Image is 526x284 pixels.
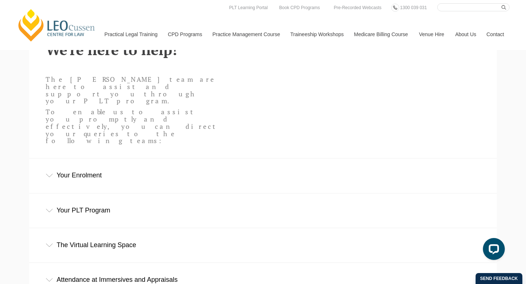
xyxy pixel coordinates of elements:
[348,19,413,50] a: Medicare Billing Course
[99,19,163,50] a: Practical Legal Training
[477,235,508,266] iframe: LiveChat chat widget
[450,19,481,50] a: About Us
[207,19,285,50] a: Practice Management Course
[227,4,270,12] a: PLT Learning Portal
[46,76,220,105] p: The [PERSON_NAME] team are here to assist and support you through your PLT program.
[29,193,497,227] div: Your PLT Program
[29,158,497,192] div: Your Enrolment
[29,228,497,262] div: The Virtual Learning Space
[277,4,321,12] a: Book CPD Programs
[413,19,450,50] a: Venue Hire
[398,4,428,12] a: 1300 039 031
[46,42,480,58] h2: We're here to help!
[46,108,220,145] p: To enable us to assist you promptly and effectively, you can direct your queries to the following...
[16,8,97,42] a: [PERSON_NAME] Centre for Law
[481,19,510,50] a: Contact
[162,19,207,50] a: CPD Programs
[400,5,427,10] span: 1300 039 031
[285,19,348,50] a: Traineeship Workshops
[332,4,384,12] a: Pre-Recorded Webcasts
